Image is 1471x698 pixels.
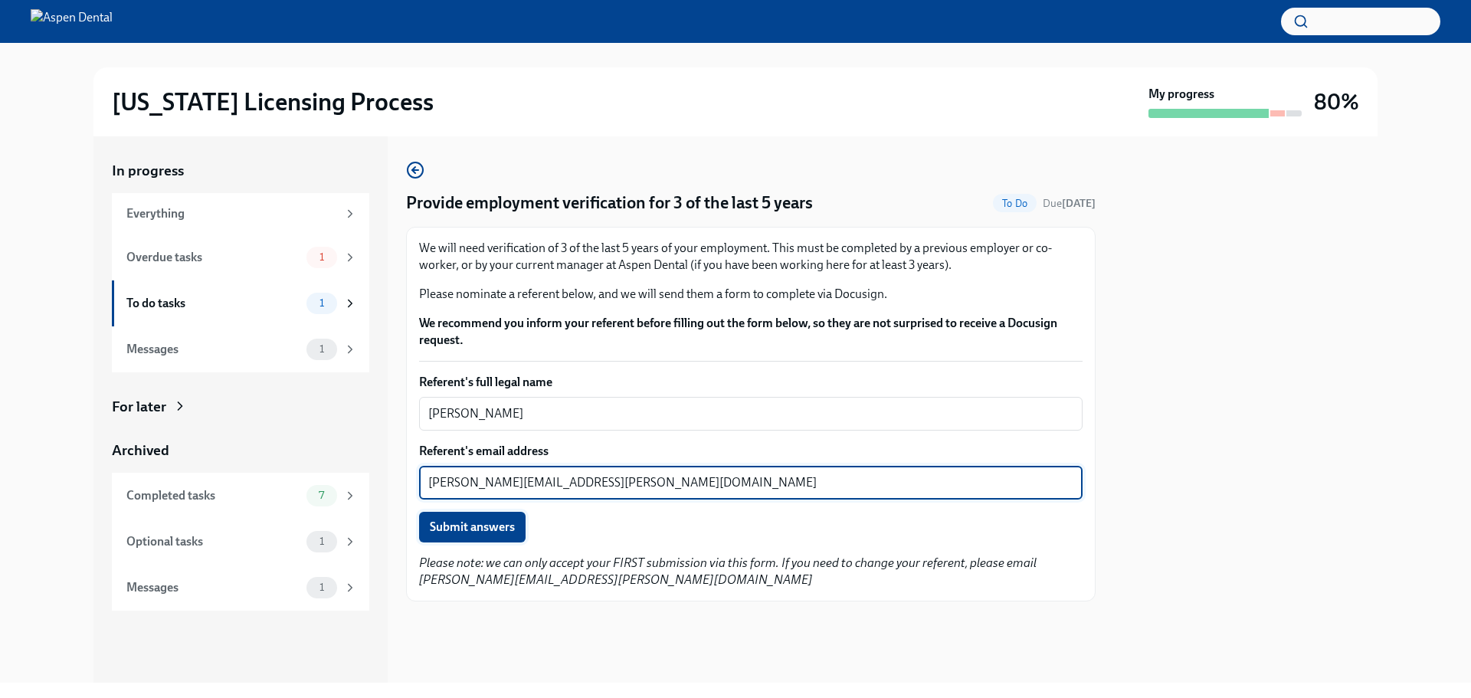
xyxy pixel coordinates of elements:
span: 1 [310,582,333,593]
span: 1 [310,297,333,309]
textarea: [PERSON_NAME][EMAIL_ADDRESS][PERSON_NAME][DOMAIN_NAME] [428,474,1073,492]
a: Optional tasks1 [112,519,369,565]
a: Overdue tasks1 [112,234,369,280]
strong: We recommend you inform your referent before filling out the form below, so they are not surprise... [419,316,1057,347]
a: Completed tasks7 [112,473,369,519]
span: 1 [310,536,333,547]
a: To do tasks1 [112,280,369,326]
h2: [US_STATE] Licensing Process [112,87,434,117]
h3: 80% [1314,88,1359,116]
div: Completed tasks [126,487,300,504]
span: Due [1043,197,1096,210]
div: Optional tasks [126,533,300,550]
span: To Do [993,198,1037,209]
p: We will need verification of 3 of the last 5 years of your employment. This must be completed by ... [419,240,1083,274]
div: Messages [126,341,300,358]
div: Messages [126,579,300,596]
a: In progress [112,161,369,181]
span: 1 [310,343,333,355]
div: Everything [126,205,337,222]
span: 1 [310,251,333,263]
div: For later [112,397,166,417]
a: Everything [112,193,369,234]
p: Please nominate a referent below, and we will send them a form to complete via Docusign. [419,286,1083,303]
h4: Provide employment verification for 3 of the last 5 years [406,192,813,215]
a: Messages1 [112,565,369,611]
textarea: [PERSON_NAME] [428,405,1073,423]
div: To do tasks [126,295,300,312]
strong: [DATE] [1062,197,1096,210]
label: Referent's email address [419,443,1083,460]
a: For later [112,397,369,417]
em: Please note: we can only accept your FIRST submission via this form. If you need to change your r... [419,555,1037,587]
span: October 19th, 2025 10:00 [1043,196,1096,211]
a: Messages1 [112,326,369,372]
span: Submit answers [430,519,515,535]
button: Submit answers [419,512,526,542]
span: 7 [310,490,333,501]
strong: My progress [1148,86,1214,103]
div: Overdue tasks [126,249,300,266]
a: Archived [112,441,369,460]
img: Aspen Dental [31,9,113,34]
label: Referent's full legal name [419,374,1083,391]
